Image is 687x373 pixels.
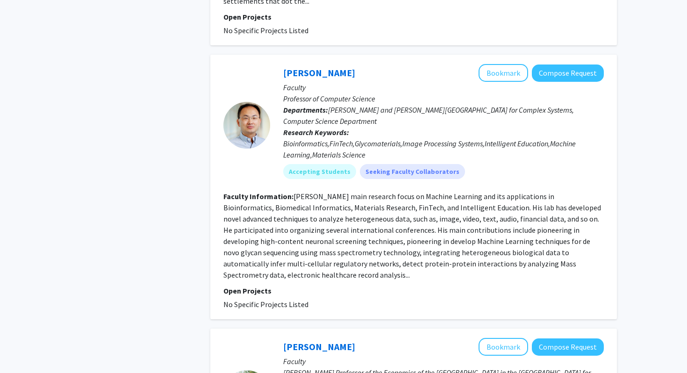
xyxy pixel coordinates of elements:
p: Professor of Computer Science [283,93,604,104]
b: Research Keywords: [283,128,349,137]
button: Compose Request to Nader Habibi [532,338,604,356]
mat-chip: Accepting Students [283,164,356,179]
p: Open Projects [223,285,604,296]
mat-chip: Seeking Faculty Collaborators [360,164,465,179]
button: Compose Request to Pengyu Hong [532,65,604,82]
b: Faculty Information: [223,192,293,201]
div: Bioinformatics,FinTech,Glycomaterials,Image Processing Systems,Intelligent Education,Machine Lear... [283,138,604,160]
button: Add Pengyu Hong to Bookmarks [479,64,528,82]
b: Departments: [283,105,328,115]
button: Add Nader Habibi to Bookmarks [479,338,528,356]
fg-read-more: [PERSON_NAME] main research focus on Machine Learning and its applications in Bioinformatics, Bio... [223,192,601,280]
span: [PERSON_NAME] and [PERSON_NAME][GEOGRAPHIC_DATA] for Complex Systems, Computer Science Department [283,105,574,126]
p: Open Projects [223,11,604,22]
span: No Specific Projects Listed [223,300,308,309]
iframe: Chat [7,331,40,366]
p: Faculty [283,356,604,367]
a: [PERSON_NAME] [283,341,355,352]
span: No Specific Projects Listed [223,26,308,35]
a: [PERSON_NAME] [283,67,355,79]
p: Faculty [283,82,604,93]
